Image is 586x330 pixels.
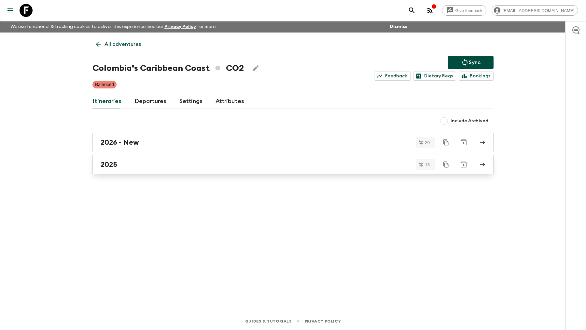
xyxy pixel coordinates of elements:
[8,21,219,33] p: We use functional & tracking cookies to deliver this experience. See our for more.
[249,62,262,75] button: Edit Adventure Title
[442,5,486,16] a: Give feedback
[440,137,452,148] button: Duplicate
[164,24,196,29] a: Privacy Policy
[101,160,117,169] h2: 2025
[92,155,494,174] a: 2025
[374,72,411,81] a: Feedback
[459,72,494,81] a: Bookings
[413,72,456,81] a: Dietary Reqs
[92,133,494,152] a: 2026 - New
[4,4,17,17] button: menu
[452,8,486,13] span: Give feedback
[95,81,114,88] p: Balanced
[105,40,141,48] p: All adventures
[92,94,121,109] a: Itineraries
[216,94,244,109] a: Attributes
[179,94,202,109] a: Settings
[440,159,452,170] button: Duplicate
[421,163,434,167] span: 13
[448,56,494,69] button: Sync adventure departures to the booking engine
[388,22,409,31] button: Dismiss
[134,94,166,109] a: Departures
[499,8,578,13] span: [EMAIL_ADDRESS][DOMAIN_NAME]
[92,62,244,75] h1: Colombia’s Caribbean Coast CO2
[421,140,434,145] span: 20
[245,318,292,325] a: Guides & Tutorials
[305,318,341,325] a: Privacy Policy
[405,4,418,17] button: search adventures
[457,136,470,149] button: Archive
[451,118,488,124] span: Include Archived
[469,59,481,66] p: Sync
[457,158,470,171] button: Archive
[92,38,145,51] a: All adventures
[492,5,578,16] div: [EMAIL_ADDRESS][DOMAIN_NAME]
[101,138,139,147] h2: 2026 - New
